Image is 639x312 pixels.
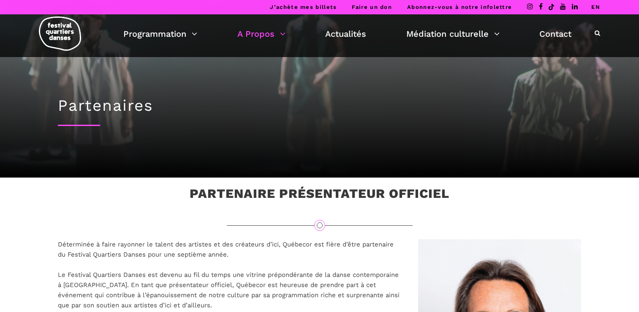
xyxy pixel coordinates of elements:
a: Médiation culturelle [406,27,500,41]
a: J’achète mes billets [270,4,337,10]
p: Déterminée à faire rayonner le talent des artistes et des créateurs d’ici, Québecor est fière d’ê... [58,239,401,310]
h3: Partenaire Présentateur Officiel [190,186,449,207]
a: EN [591,4,600,10]
img: logo-fqd-med [39,16,81,51]
a: A Propos [237,27,286,41]
a: Programmation [123,27,197,41]
a: Actualités [325,27,366,41]
a: Contact [539,27,571,41]
a: Faire un don [352,4,392,10]
a: Abonnez-vous à notre infolettre [407,4,512,10]
h1: Partenaires [58,96,582,115]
